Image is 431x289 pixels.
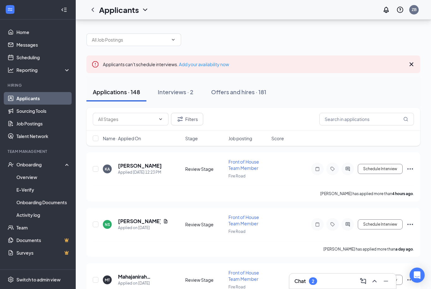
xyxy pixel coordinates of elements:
div: Hiring [8,83,69,88]
a: Overview [16,171,70,183]
svg: Collapse [61,7,67,13]
svg: ChevronDown [158,117,163,122]
h5: Mahajanirah [PERSON_NAME] [118,273,168,280]
input: Search in applications [319,113,414,125]
h1: Applicants [99,4,139,15]
div: KA [105,166,110,172]
h5: [PERSON_NAME] [118,218,161,225]
svg: ActiveChat [344,222,351,227]
div: Reporting [16,67,71,73]
div: Review Stage [185,277,225,283]
div: Applied on [DATE] [118,280,168,286]
b: 4 hours ago [392,191,413,196]
a: Add your availability now [179,61,229,67]
svg: Tag [329,166,336,171]
div: NS [105,222,110,227]
a: E-Verify [16,183,70,196]
div: 2 [312,279,314,284]
a: Onboarding Documents [16,196,70,209]
svg: Note [314,222,321,227]
svg: ActiveChat [344,166,351,171]
span: Fire Road [228,174,245,178]
a: SurveysCrown [16,246,70,259]
p: [PERSON_NAME] has applied more than . [323,246,414,252]
svg: Document [163,219,168,224]
a: Scheduling [16,51,70,64]
span: Job posting [228,135,252,142]
button: Minimize [381,276,391,286]
div: Open Intercom Messenger [410,268,425,283]
svg: MagnifyingGlass [403,117,408,122]
a: Home [16,26,70,38]
a: Job Postings [16,117,70,130]
input: All Stages [98,116,156,123]
svg: Note [314,166,321,171]
b: a day ago [395,247,413,251]
svg: Error [92,61,99,68]
svg: ChevronLeft [89,6,97,14]
svg: Tag [329,222,336,227]
div: Team Management [8,149,69,154]
a: DocumentsCrown [16,234,70,246]
svg: Ellipses [406,165,414,173]
p: [PERSON_NAME] has applied more than . [320,191,414,196]
button: ChevronUp [369,276,380,286]
a: Talent Network [16,130,70,142]
h5: [PERSON_NAME] [118,162,162,169]
div: Onboarding [16,161,65,168]
svg: Ellipses [406,276,414,284]
svg: UserCheck [8,161,14,168]
svg: Cross [408,61,415,68]
span: Fire Road [228,229,245,234]
svg: ChevronDown [171,37,176,42]
svg: ChevronUp [371,277,378,285]
span: Front of House Team Member [228,270,259,282]
div: Interviews · 2 [158,88,193,96]
div: MT [105,277,110,283]
div: Review Stage [185,166,225,172]
div: Offers and hires · 181 [211,88,266,96]
svg: Analysis [8,67,14,73]
svg: ChevronDown [141,6,149,14]
span: Name · Applied On [103,135,141,142]
a: Team [16,221,70,234]
div: Review Stage [185,221,225,228]
span: Stage [185,135,198,142]
h3: Chat [294,278,306,285]
svg: QuestionInfo [396,6,404,14]
a: Sourcing Tools [16,105,70,117]
svg: WorkstreamLogo [7,6,13,13]
span: Front of House Team Member [228,214,259,226]
span: Score [271,135,284,142]
div: Applied [DATE] 12:23 PM [118,169,162,176]
svg: Minimize [382,277,390,285]
a: Messages [16,38,70,51]
span: Front of House Team Member [228,159,259,171]
svg: Settings [8,276,14,283]
span: Applicants can't schedule interviews. [103,61,229,67]
div: Applications · 148 [93,88,140,96]
button: ComposeMessage [358,276,368,286]
div: ZB [412,7,416,12]
input: All Job Postings [92,36,168,43]
div: Switch to admin view [16,276,61,283]
svg: Notifications [382,6,390,14]
svg: Filter [176,115,184,123]
svg: Ellipses [406,221,414,228]
div: Applied on [DATE] [118,225,168,231]
button: Schedule Interview [358,219,403,229]
button: Filter Filters [171,113,203,125]
button: Schedule Interview [358,164,403,174]
a: Applicants [16,92,70,105]
a: Activity log [16,209,70,221]
svg: ComposeMessage [359,277,367,285]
